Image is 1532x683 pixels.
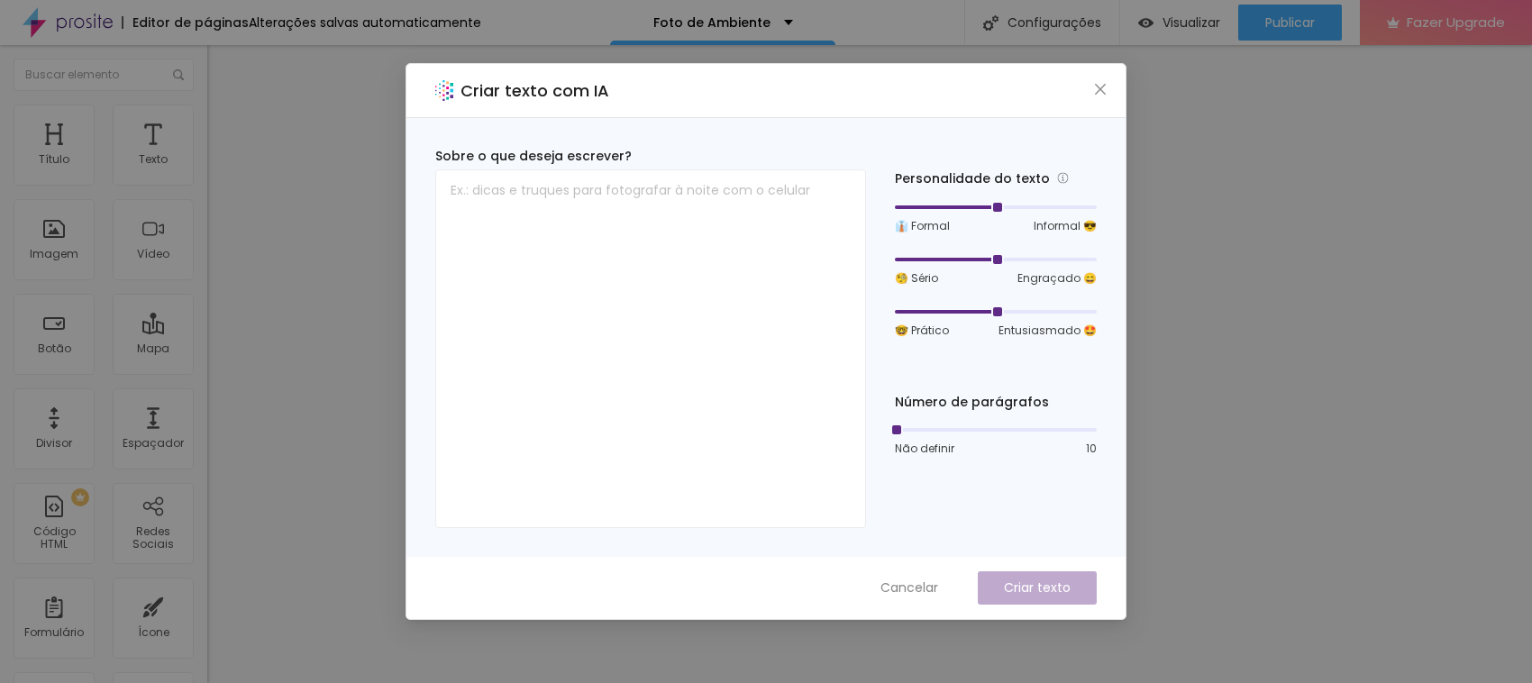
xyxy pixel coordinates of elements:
[880,578,938,597] span: Cancelar
[461,78,609,103] h2: Criar texto com IA
[895,441,954,457] span: Não definir
[1120,5,1238,41] button: Visualizar
[1017,270,1097,287] span: Engraçado 😄
[1138,15,1154,31] img: view-1.svg
[36,437,72,450] div: Divisor
[173,69,184,80] img: Icone
[117,525,188,551] div: Redes Sociais
[1093,82,1108,96] span: close
[895,393,1097,412] div: Número de parágrafos
[1086,441,1097,457] span: 10
[895,218,950,234] span: 👔 Formal
[38,342,71,355] div: Botão
[207,45,1532,683] iframe: Editor
[1091,80,1110,99] button: Close
[653,16,771,29] p: Foto de Ambiente
[1407,14,1505,30] span: Fazer Upgrade
[39,153,69,166] div: Título
[138,626,169,639] div: Ícone
[999,323,1097,339] span: Entusiasmado 🤩
[895,270,938,287] span: 🧐 Sério
[24,626,84,639] div: Formulário
[123,437,184,450] div: Espaçador
[137,248,169,260] div: Vídeo
[895,323,949,339] span: 🤓 Prático
[139,153,168,166] div: Texto
[1238,5,1342,41] button: Publicar
[137,342,169,355] div: Mapa
[895,168,1097,189] div: Personalidade do texto
[249,16,481,29] div: Alterações salvas automaticamente
[1265,15,1315,30] span: Publicar
[862,571,956,605] button: Cancelar
[978,571,1097,605] button: Criar texto
[435,147,866,166] div: Sobre o que deseja escrever?
[14,59,194,91] input: Buscar elemento
[122,16,249,29] div: Editor de páginas
[983,15,999,31] img: Icone
[1163,15,1220,30] span: Visualizar
[30,248,78,260] div: Imagem
[1034,218,1097,234] span: Informal 😎
[18,525,89,551] div: Código HTML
